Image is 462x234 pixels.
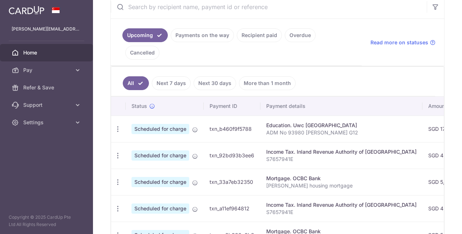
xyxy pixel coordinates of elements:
[23,84,71,91] span: Refer & Save
[428,102,447,110] span: Amount
[23,119,71,126] span: Settings
[194,76,236,90] a: Next 30 days
[131,102,147,110] span: Status
[266,122,417,129] div: Education. Uwc [GEOGRAPHIC_DATA]
[239,76,296,90] a: More than 1 month
[266,201,417,209] div: Income Tax. Inland Revenue Authority of [GEOGRAPHIC_DATA]
[9,6,44,15] img: CardUp
[23,66,71,74] span: Pay
[285,28,316,42] a: Overdue
[131,124,189,134] span: Scheduled for charge
[16,5,31,12] span: Help
[204,195,260,222] td: txn_a11ef964812
[131,203,189,214] span: Scheduled for charge
[152,76,191,90] a: Next 7 days
[260,97,422,116] th: Payment details
[266,148,417,156] div: Income Tax. Inland Revenue Authority of [GEOGRAPHIC_DATA]
[370,39,428,46] span: Read more on statuses
[125,46,159,60] a: Cancelled
[171,28,234,42] a: Payments on the way
[266,129,417,136] p: ADM No 93980 [PERSON_NAME] G12
[131,177,189,187] span: Scheduled for charge
[122,28,168,42] a: Upcoming
[123,76,149,90] a: All
[204,97,260,116] th: Payment ID
[12,25,81,33] p: [PERSON_NAME][EMAIL_ADDRESS][PERSON_NAME][DOMAIN_NAME]
[204,142,260,169] td: txn_92bd93b3ee6
[237,28,282,42] a: Recipient paid
[23,101,71,109] span: Support
[23,49,71,56] span: Home
[266,182,417,189] p: [PERSON_NAME] housing mortgage
[266,156,417,163] p: S7657941E
[266,175,417,182] div: Mortgage. OCBC Bank
[204,116,260,142] td: txn_b460f9f5788
[266,209,417,216] p: S7657941E
[370,39,435,46] a: Read more on statuses
[131,150,189,161] span: Scheduled for charge
[204,169,260,195] td: txn_33a7eb32350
